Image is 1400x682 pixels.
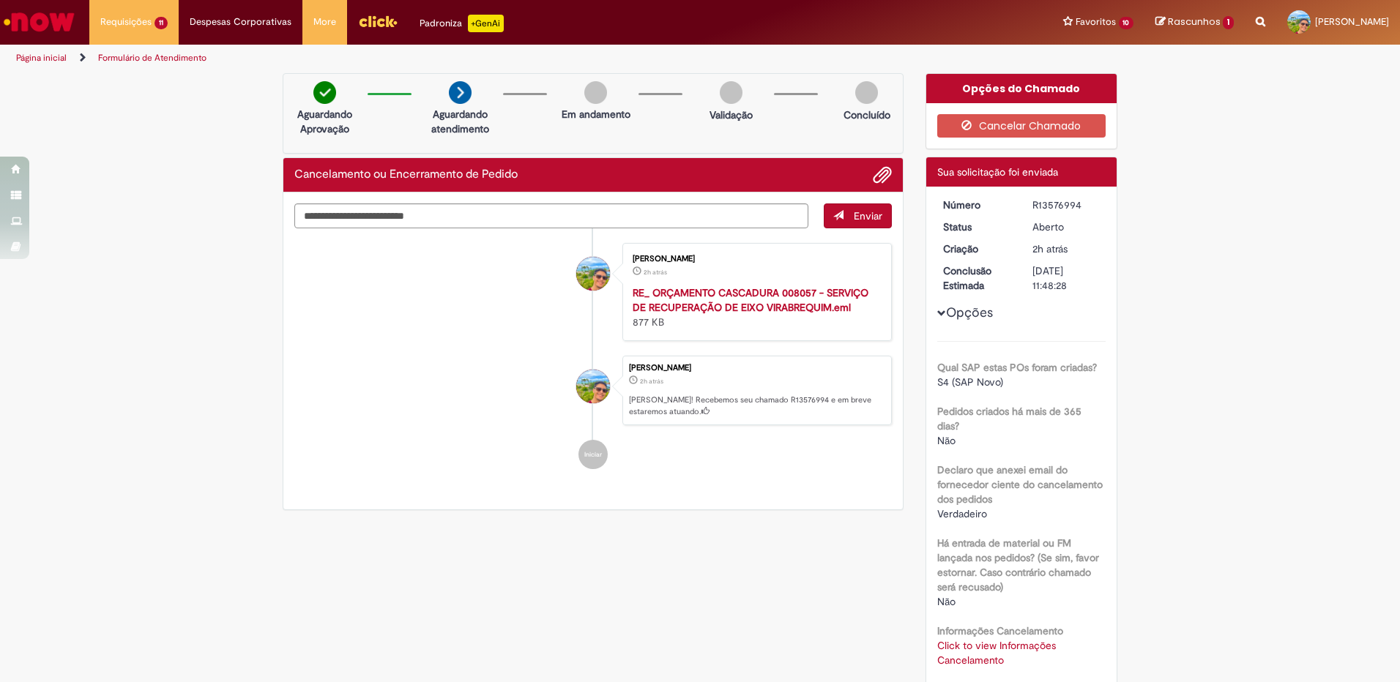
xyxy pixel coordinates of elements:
[937,507,987,520] span: Verdadeiro
[190,15,291,29] span: Despesas Corporativas
[1032,220,1101,234] div: Aberto
[1076,15,1116,29] span: Favoritos
[562,107,630,121] p: Em andamento
[855,81,878,104] img: img-circle-grey.png
[937,536,1099,593] b: Há entrada de material ou FM lançada nos pedidos? (Se sim, favor estornar. Caso contrário chamado...
[937,114,1106,138] button: Cancelar Chamado
[854,209,882,222] span: Enviar
[937,405,1081,432] b: Pedidos criados há mais de 365 dias?
[358,10,398,32] img: click_logo_yellow_360x200.png
[1032,241,1101,256] div: 29/09/2025 13:48:25
[1032,242,1068,255] span: 2h atrás
[449,81,472,104] img: arrow-next.png
[932,220,1022,234] dt: Status
[1155,15,1234,29] a: Rascunhos
[313,81,336,104] img: check-circle-green.png
[720,81,742,104] img: img-circle-grey.png
[154,17,168,29] span: 11
[16,52,67,64] a: Página inicial
[937,165,1058,179] span: Sua solicitação foi enviada
[1223,16,1234,29] span: 1
[633,285,876,329] div: 877 KB
[937,361,1097,374] b: Qual SAP estas POs foram criadas?
[937,463,1103,506] b: Declaro que anexei email do fornecedor ciente do cancelamento dos pedidos
[11,45,923,72] ul: Trilhas de página
[294,356,892,426] li: Aaron Gabriel Wanderley Ribeiro Prado
[710,108,753,122] p: Validação
[294,168,518,181] h2: Cancelamento ou Encerramento de Pedido Histórico de tíquete
[576,257,610,291] div: Aaron Gabriel Wanderley Ribeiro Prado
[937,639,1056,667] a: Click to view Informações Cancelamento
[1,7,77,37] img: ServiceNow
[294,203,808,228] textarea: Digite sua mensagem aqui...
[98,52,206,64] a: Formulário de Atendimento
[844,108,890,122] p: Concluído
[584,81,607,104] img: img-circle-grey.png
[1032,263,1101,293] div: [DATE] 11:48:28
[633,286,868,314] a: RE_ ORÇAMENTO CASCADURA 008057 - SERVIÇO DE RECUPERAÇÃO DE EIXO VIRABREQUIM.eml
[937,434,956,447] span: Não
[629,364,884,372] div: [PERSON_NAME]
[937,595,956,608] span: Não
[576,370,610,403] div: Aaron Gabriel Wanderley Ribeiro Prado
[926,74,1117,103] div: Opções do Chamado
[1119,17,1134,29] span: 10
[425,107,496,136] p: Aguardando atendimento
[289,107,360,136] p: Aguardando Aprovação
[937,375,1003,389] span: S4 (SAP Novo)
[633,255,876,263] div: [PERSON_NAME]
[932,241,1022,256] dt: Criação
[644,268,667,277] time: 29/09/2025 13:48:23
[100,15,152,29] span: Requisições
[294,228,892,484] ul: Histórico de tíquete
[932,198,1022,212] dt: Número
[824,203,892,228] button: Enviar
[932,263,1022,293] dt: Conclusão Estimada
[1032,198,1101,212] div: R13576994
[468,15,504,32] p: +GenAi
[1168,15,1221,29] span: Rascunhos
[937,624,1063,637] b: Informações Cancelamento
[420,15,504,32] div: Padroniza
[629,394,884,417] p: [PERSON_NAME]! Recebemos seu chamado R13576994 e em breve estaremos atuando.
[873,165,892,184] button: Adicionar anexos
[313,15,336,29] span: More
[640,377,663,386] time: 29/09/2025 13:48:25
[640,377,663,386] span: 2h atrás
[1315,15,1389,28] span: [PERSON_NAME]
[644,268,667,277] span: 2h atrás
